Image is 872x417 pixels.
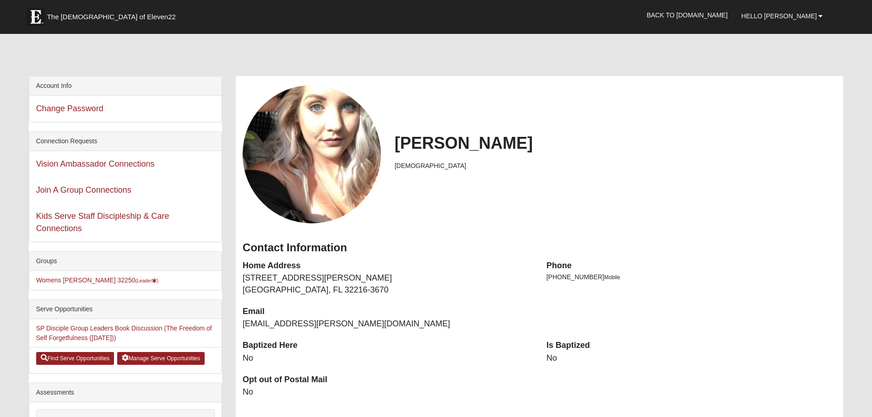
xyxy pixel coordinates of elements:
span: The [DEMOGRAPHIC_DATA] of Eleven22 [47,12,176,22]
a: Manage Serve Opportunities [117,352,205,365]
a: View Fullsize Photo [243,85,381,223]
dd: No [547,352,837,364]
a: Kids Serve Staff Discipleship & Care Connections [36,211,169,233]
div: Connection Requests [29,132,222,151]
h3: Contact Information [243,241,836,255]
div: Account Info [29,76,222,96]
h2: [PERSON_NAME] [395,133,836,153]
a: Join A Group Connections [36,185,131,195]
dt: Phone [547,260,837,272]
img: Eleven22 logo [27,8,45,26]
dt: Email [243,306,533,318]
a: Vision Ambassador Connections [36,159,155,168]
li: [PHONE_NUMBER] [547,272,837,282]
dt: Opt out of Postal Mail [243,374,533,386]
dd: [EMAIL_ADDRESS][PERSON_NAME][DOMAIN_NAME] [243,318,533,330]
a: The [DEMOGRAPHIC_DATA] of Eleven22 [22,3,205,26]
a: Hello [PERSON_NAME] [735,5,830,27]
dt: Baptized Here [243,340,533,352]
dd: [STREET_ADDRESS][PERSON_NAME] [GEOGRAPHIC_DATA], FL 32216-3670 [243,272,533,296]
li: [DEMOGRAPHIC_DATA] [395,161,836,171]
dt: Home Address [243,260,533,272]
div: Assessments [29,383,222,402]
a: Back to [DOMAIN_NAME] [640,4,735,27]
dt: Is Baptized [547,340,837,352]
a: Change Password [36,104,103,113]
a: Womens [PERSON_NAME] 32250(Leader) [36,276,159,284]
a: Find Serve Opportunities [36,352,114,365]
dd: No [243,386,533,398]
dd: No [243,352,533,364]
small: (Leader ) [135,278,158,283]
a: SP Disciple Group Leaders Book Discussion (The Freedom of Self Forgetfulness ([DATE])) [36,325,212,341]
span: Mobile [604,274,620,281]
div: Groups [29,252,222,271]
span: Hello [PERSON_NAME] [742,12,817,20]
div: Serve Opportunities [29,300,222,319]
